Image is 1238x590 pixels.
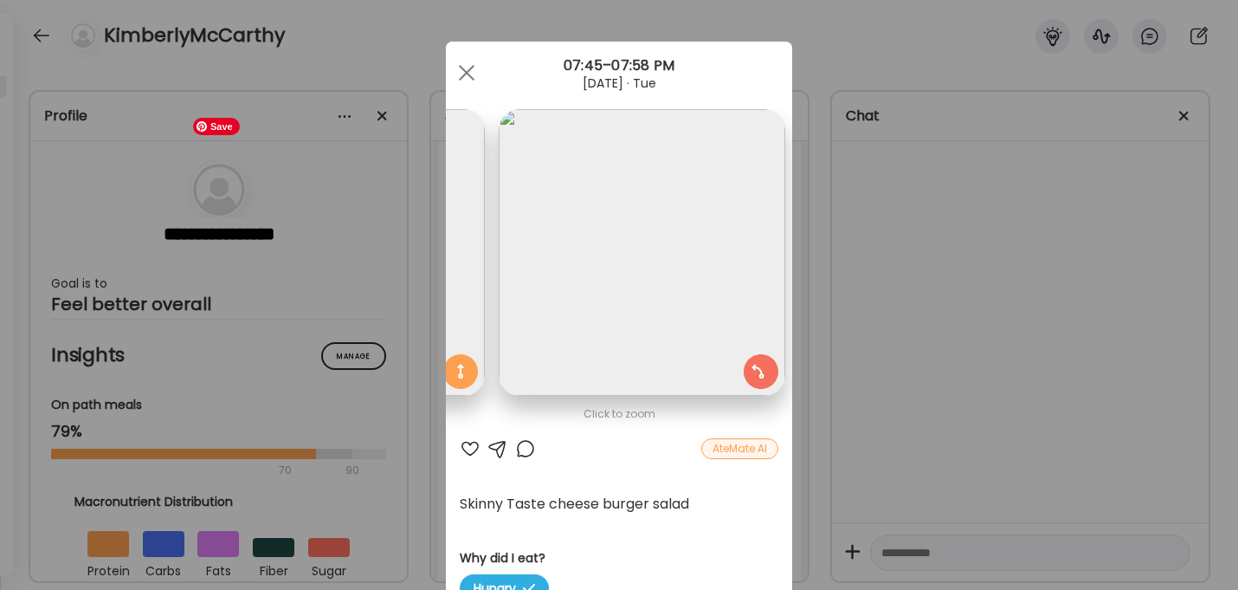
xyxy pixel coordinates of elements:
div: 07:45–07:58 PM [446,55,792,76]
div: [DATE] · Tue [446,76,792,90]
h3: Why did I eat? [460,549,778,567]
div: Click to zoom [460,404,778,425]
span: Save [193,118,240,135]
img: images%2Fvd4EuVPvQRX61Jgp0pHrt7MUKOq2%2FkazGBXt3ztc80hBPdRSa%2F0IssSYW8rOHIKaYmBesv_1080 [499,109,785,396]
div: AteMate AI [701,438,778,459]
div: Skinny Taste cheese burger salad [460,494,778,515]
